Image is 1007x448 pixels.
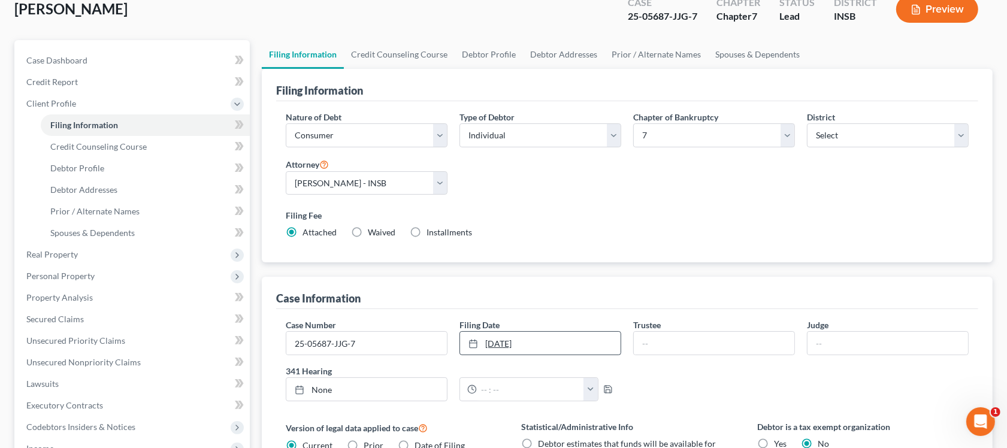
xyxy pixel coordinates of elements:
[708,40,807,69] a: Spouses & Dependents
[991,407,1000,417] span: 1
[50,184,117,195] span: Debtor Addresses
[633,319,661,331] label: Trustee
[26,249,78,259] span: Real Property
[716,10,760,23] div: Chapter
[26,379,59,389] span: Lawsuits
[286,420,497,435] label: Version of legal data applied to case
[477,378,584,401] input: -- : --
[303,227,337,237] span: Attached
[26,335,125,346] span: Unsecured Priority Claims
[634,332,794,355] input: --
[628,10,697,23] div: 25-05687-JJG-7
[17,330,250,352] a: Unsecured Priority Claims
[41,222,250,244] a: Spouses & Dependents
[344,40,455,69] a: Credit Counseling Course
[50,163,104,173] span: Debtor Profile
[50,228,135,238] span: Spouses & Dependents
[17,373,250,395] a: Lawsuits
[26,314,84,324] span: Secured Claims
[26,357,141,367] span: Unsecured Nonpriority Claims
[26,400,103,410] span: Executory Contracts
[368,227,395,237] span: Waived
[262,40,344,69] a: Filing Information
[26,98,76,108] span: Client Profile
[286,157,329,171] label: Attorney
[50,120,118,130] span: Filing Information
[455,40,523,69] a: Debtor Profile
[26,292,93,302] span: Property Analysis
[41,114,250,136] a: Filing Information
[757,420,969,433] label: Debtor is a tax exempt organization
[522,420,733,433] label: Statistical/Administrative Info
[17,71,250,93] a: Credit Report
[286,319,336,331] label: Case Number
[280,365,627,377] label: 341 Hearing
[779,10,815,23] div: Lead
[286,111,341,123] label: Nature of Debt
[427,227,472,237] span: Installments
[26,77,78,87] span: Credit Report
[752,10,757,22] span: 7
[17,287,250,308] a: Property Analysis
[276,83,363,98] div: Filing Information
[966,407,995,436] iframe: Intercom live chat
[286,209,969,222] label: Filing Fee
[41,201,250,222] a: Prior / Alternate Names
[17,352,250,373] a: Unsecured Nonpriority Claims
[50,141,147,152] span: Credit Counseling Course
[286,332,447,355] input: Enter case number...
[604,40,708,69] a: Prior / Alternate Names
[17,395,250,416] a: Executory Contracts
[633,111,718,123] label: Chapter of Bankruptcy
[41,158,250,179] a: Debtor Profile
[460,332,621,355] a: [DATE]
[834,10,877,23] div: INSB
[26,271,95,281] span: Personal Property
[41,179,250,201] a: Debtor Addresses
[459,111,515,123] label: Type of Debtor
[41,136,250,158] a: Credit Counseling Course
[523,40,604,69] a: Debtor Addresses
[286,378,447,401] a: None
[26,55,87,65] span: Case Dashboard
[26,422,135,432] span: Codebtors Insiders & Notices
[17,50,250,71] a: Case Dashboard
[276,291,361,305] div: Case Information
[459,319,500,331] label: Filing Date
[17,308,250,330] a: Secured Claims
[50,206,140,216] span: Prior / Alternate Names
[808,332,968,355] input: --
[807,319,828,331] label: Judge
[807,111,835,123] label: District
